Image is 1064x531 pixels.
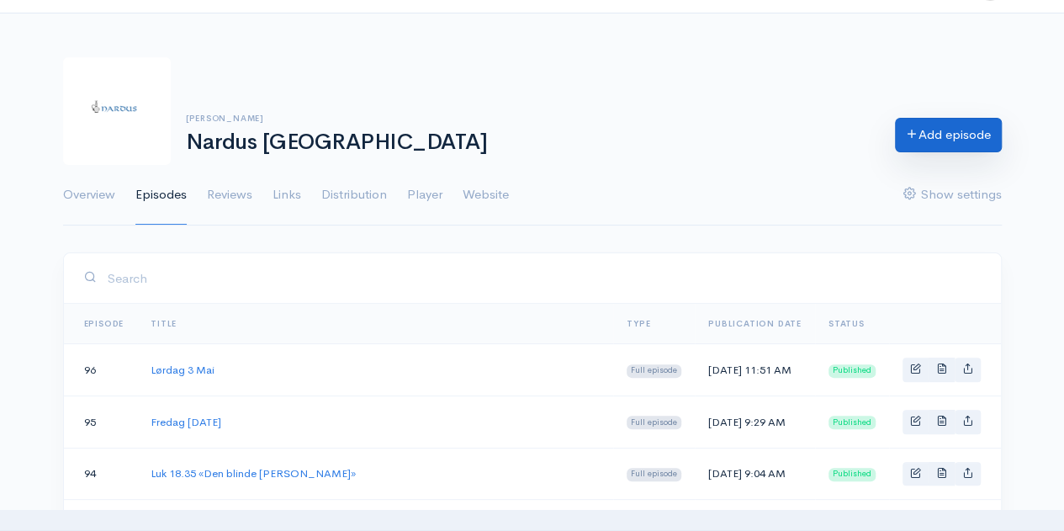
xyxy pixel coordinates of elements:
a: Type [627,318,650,329]
a: Title [151,318,177,329]
span: Status [828,318,865,329]
a: Overview [63,165,115,226]
a: Player [407,165,442,226]
a: Add episode [895,118,1002,152]
a: Fredag [DATE] [151,415,221,429]
input: Search [107,261,981,295]
td: 96 [64,344,138,396]
div: Basic example [903,358,981,382]
span: Published [828,416,876,429]
a: Distribution [321,165,387,226]
a: Links [273,165,301,226]
div: Basic example [903,410,981,434]
a: Reviews [207,165,252,226]
h6: [PERSON_NAME] [186,114,875,123]
td: [DATE] 9:04 AM [695,448,815,500]
a: Show settings [903,165,1002,226]
h1: Nardus [GEOGRAPHIC_DATA] [186,130,875,155]
a: Luk 18.35 «Den blinde [PERSON_NAME]» [151,466,356,481]
span: Published [828,364,876,378]
td: [DATE] 9:29 AM [695,396,815,448]
a: Episode [84,318,124,329]
span: Published [828,468,876,481]
a: Episodes [135,165,187,226]
td: 94 [64,448,138,500]
span: Full episode [627,416,681,429]
div: Basic example [903,462,981,486]
a: Lørdag 3 Mai [151,363,214,377]
a: Publication date [708,318,802,329]
span: Full episode [627,364,681,378]
a: Website [463,165,509,226]
td: [DATE] 11:51 AM [695,344,815,396]
td: 95 [64,396,138,448]
span: Full episode [627,468,681,481]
